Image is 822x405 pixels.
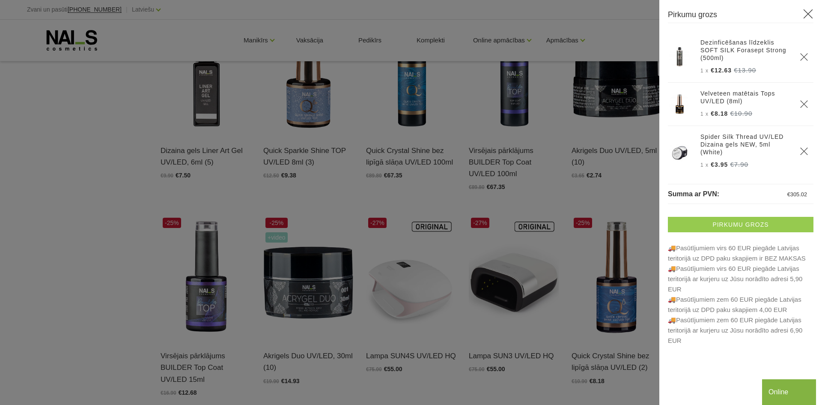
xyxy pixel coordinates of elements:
[730,161,748,168] s: €7.90
[700,90,789,105] a: Velveteen matētais Tops UV/LED (8ml)
[800,147,808,156] a: Delete
[668,190,719,198] span: Summa ar PVN:
[668,9,813,23] h3: Pirkumu grozs
[668,243,813,346] p: 🚚Pasūtījumiem virs 60 EUR piegāde Latvijas teritorijā uz DPD paku skapjiem ir BEZ MAKSAS 🚚Pas...
[700,111,709,117] span: 1 x
[787,191,790,198] span: €
[711,67,732,74] span: €12.63
[730,110,752,117] s: €10.90
[700,162,709,168] span: 1 x
[700,133,789,156] a: Spider Silk Thread UV/LED Dizaina gels NEW, 5ml (White)
[711,110,728,117] span: €8.18
[734,66,756,74] s: €13.90
[800,53,808,61] a: Delete
[711,161,728,168] span: €3.95
[700,39,789,62] a: Dezinficēšanas līdzeklis SOFT SILK Forasept Strong (500ml)
[790,191,807,198] span: 305.02
[762,378,818,405] iframe: chat widget
[700,68,709,74] span: 1 x
[800,100,808,108] a: Delete
[668,217,813,232] a: Pirkumu grozs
